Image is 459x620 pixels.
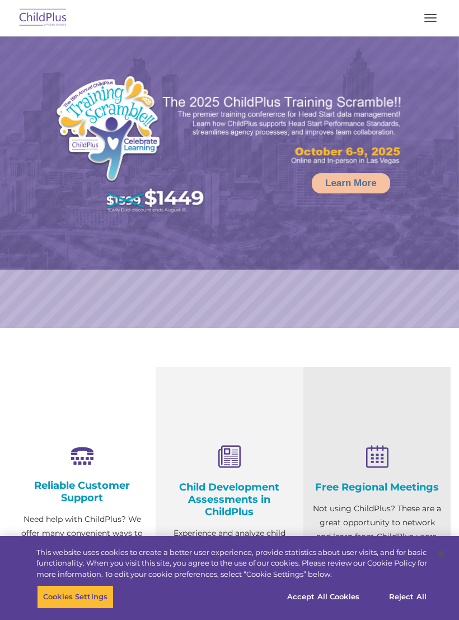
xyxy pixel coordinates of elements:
[312,173,390,193] a: Learn More
[37,585,114,609] button: Cookies Settings
[312,502,442,572] p: Not using ChildPlus? These are a great opportunity to network and learn from ChildPlus users. Fin...
[17,479,147,504] h4: Reliable Customer Support
[164,481,294,518] h4: Child Development Assessments in ChildPlus
[429,542,453,566] button: Close
[281,585,366,609] button: Accept All Cookies
[312,481,442,493] h4: Free Regional Meetings
[17,512,147,610] p: Need help with ChildPlus? We offer many convenient ways to contact our amazing Customer Support r...
[36,547,427,580] div: This website uses cookies to create a better user experience, provide statistics about user visit...
[17,5,69,31] img: ChildPlus by Procare Solutions
[373,585,443,609] button: Reject All
[164,526,294,610] p: Experience and analyze child assessments and Head Start data management in one system with zero c...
